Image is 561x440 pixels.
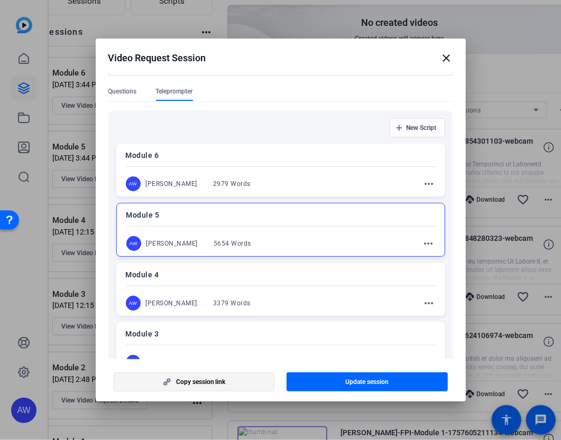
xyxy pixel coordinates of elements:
[423,297,436,310] mat-icon: more_horiz
[345,378,389,386] span: Update session
[108,87,137,96] span: Questions
[213,358,251,367] div: 3835 Words
[287,372,448,391] button: Update session
[176,378,226,386] span: Copy session link
[423,356,436,369] mat-icon: more_horiz
[440,52,453,64] mat-icon: close
[407,124,437,132] span: New Script
[126,236,141,251] div: AW
[213,180,251,188] div: 2979 Words
[214,239,251,248] div: 5654 Words
[422,237,435,250] mat-icon: more_horiz
[213,299,251,307] div: 3379 Words
[126,209,435,221] p: Module 5
[146,239,198,248] div: [PERSON_NAME]
[108,52,453,64] div: Video Request Session
[126,296,141,311] div: AW
[126,355,141,370] div: AW
[126,327,436,340] p: Module 3
[126,268,436,281] p: Module 4
[114,372,275,391] button: Copy session link
[146,180,198,188] div: [PERSON_NAME]
[146,299,198,307] div: [PERSON_NAME]
[156,87,193,96] span: Teleprompter
[423,177,436,190] mat-icon: more_horiz
[126,149,436,162] p: Module 6
[390,118,445,137] button: New Script
[126,176,141,191] div: AW
[146,358,198,367] div: [PERSON_NAME]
